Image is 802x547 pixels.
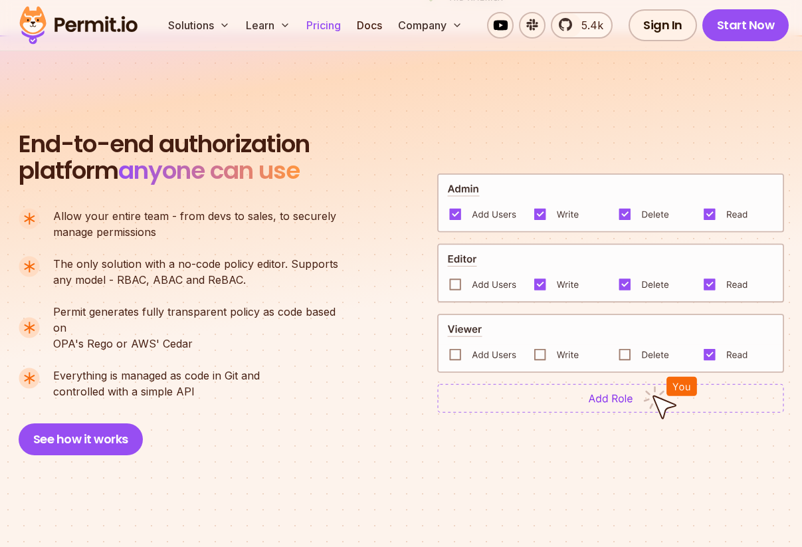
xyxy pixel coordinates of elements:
button: See how it works [19,423,143,455]
span: Permit generates fully transparent policy as code based on [53,304,350,336]
a: Start Now [702,9,789,41]
p: controlled with a simple API [53,368,260,399]
p: OPA's Rego or AWS' Cedar [53,304,350,352]
a: 5.4k [551,12,613,39]
button: Company [393,12,468,39]
span: End-to-end authorization [19,131,310,158]
p: any model - RBAC, ABAC and ReBAC. [53,256,338,288]
a: Docs [351,12,387,39]
span: 5.4k [573,17,603,33]
span: The only solution with a no-code policy editor. Supports [53,256,338,272]
span: Allow your entire team - from devs to sales, to securely [53,208,336,224]
button: Solutions [163,12,235,39]
h2: platform [19,131,310,184]
span: anyone can use [118,154,300,187]
a: Pricing [301,12,346,39]
a: Sign In [629,9,697,41]
p: manage permissions [53,208,336,240]
img: Permit logo [13,3,144,48]
span: Everything is managed as code in Git and [53,368,260,383]
button: Learn [241,12,296,39]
